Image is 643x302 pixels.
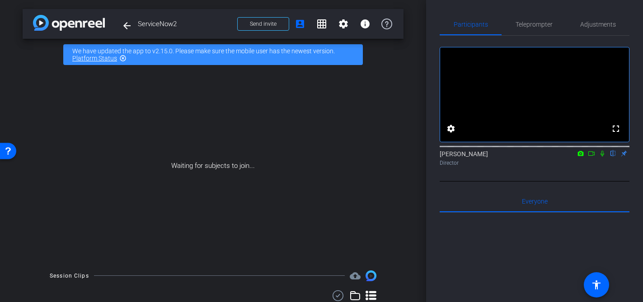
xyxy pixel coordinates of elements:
[360,19,371,29] mat-icon: info
[522,198,548,204] span: Everyone
[610,123,621,134] mat-icon: fullscreen
[580,21,616,28] span: Adjustments
[119,55,127,62] mat-icon: highlight_off
[350,270,361,281] mat-icon: cloud_upload
[446,123,456,134] mat-icon: settings
[440,149,629,167] div: [PERSON_NAME]
[122,20,132,31] mat-icon: arrow_back
[440,159,629,167] div: Director
[250,20,277,28] span: Send invite
[50,271,89,280] div: Session Clips
[72,55,117,62] a: Platform Status
[591,279,602,290] mat-icon: accessibility
[366,270,376,281] img: Session clips
[516,21,553,28] span: Teleprompter
[316,19,327,29] mat-icon: grid_on
[608,149,619,157] mat-icon: flip
[138,15,232,33] span: ServiceNow2
[295,19,305,29] mat-icon: account_box
[350,270,361,281] span: Destinations for your clips
[237,17,289,31] button: Send invite
[63,44,363,65] div: We have updated the app to v2.15.0. Please make sure the mobile user has the newest version.
[454,21,488,28] span: Participants
[33,15,105,31] img: app-logo
[338,19,349,29] mat-icon: settings
[23,70,404,261] div: Waiting for subjects to join...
